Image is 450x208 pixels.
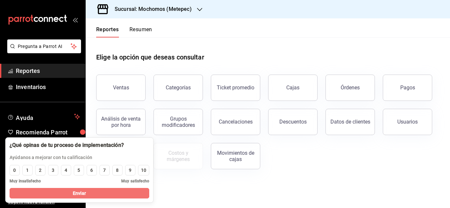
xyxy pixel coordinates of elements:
div: ¿Qué opinas de tu proceso de implementación? [10,142,124,149]
p: Ayúdanos a mejorar con tu calificación [10,154,124,161]
div: 10 [141,167,146,174]
button: 0 [10,165,20,175]
div: Pagos [400,84,415,91]
button: Movimientos de cajas [211,143,260,169]
button: Resumen [129,26,152,37]
a: Pregunta a Parrot AI [5,48,81,55]
button: 3 [48,165,58,175]
div: Descuentos [279,119,307,125]
span: Muy insatisfecho [10,178,41,184]
h3: Sucursal: Mochomos (Metepec) [109,5,192,13]
a: Cajas [268,75,318,101]
div: Usuarios [397,119,418,125]
button: Categorías [154,75,203,101]
span: Reportes [16,66,80,75]
span: Muy satisfecho [121,178,149,184]
span: Enviar [73,190,86,197]
div: Categorías [166,84,191,91]
div: 0 [13,167,16,174]
button: 8 [112,165,123,175]
div: Ventas [113,84,129,91]
div: 4 [65,167,67,174]
div: 1 [26,167,29,174]
div: Ticket promedio [217,84,254,91]
div: Datos de clientes [330,119,370,125]
div: Análisis de venta por hora [100,116,141,128]
button: Pagos [383,75,432,101]
div: Cajas [286,84,300,92]
button: Datos de clientes [325,109,375,135]
button: Descuentos [268,109,318,135]
button: Análisis de venta por hora [96,109,146,135]
button: 5 [74,165,84,175]
div: 9 [129,167,131,174]
button: Enviar [10,188,149,198]
span: Recomienda Parrot [16,128,80,137]
div: 7 [103,167,106,174]
button: 7 [99,165,110,175]
div: Movimientos de cajas [215,150,256,162]
button: 6 [87,165,97,175]
div: Órdenes [341,84,360,91]
button: 1 [22,165,33,175]
div: 5 [77,167,80,174]
button: Ticket promedio [211,75,260,101]
h1: Elige la opción que deseas consultar [96,52,204,62]
div: 3 [52,167,54,174]
span: Ayuda [16,113,71,121]
button: Reportes [96,26,119,37]
span: Inventarios [16,82,80,91]
button: Grupos modificadores [154,109,203,135]
span: Pregunta a Parrot AI [18,43,71,50]
button: Usuarios [383,109,432,135]
div: Cancelaciones [219,119,253,125]
div: 2 [39,167,42,174]
div: Costos y márgenes [158,150,199,162]
button: open_drawer_menu [72,17,78,22]
div: 6 [90,167,93,174]
div: navigation tabs [96,26,152,37]
div: Grupos modificadores [158,116,199,128]
button: 9 [125,165,135,175]
button: Contrata inventarios para ver este reporte [154,143,203,169]
button: 10 [138,165,149,175]
button: 2 [35,165,45,175]
button: Ventas [96,75,146,101]
button: Órdenes [325,75,375,101]
button: 4 [61,165,71,175]
button: Pregunta a Parrot AI [7,39,81,53]
button: Cancelaciones [211,109,260,135]
div: 8 [116,167,119,174]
